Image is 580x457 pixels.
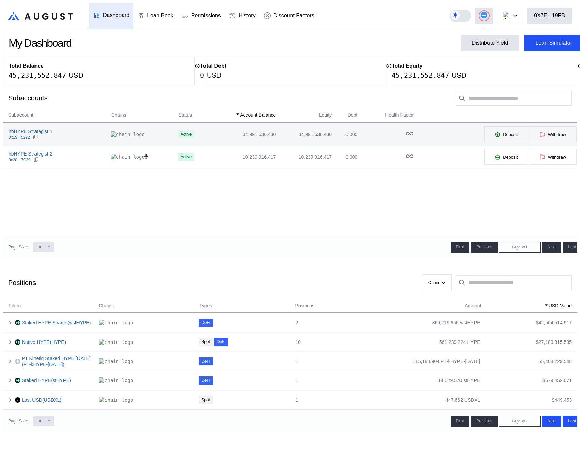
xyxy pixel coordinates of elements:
span: Account Balance [240,111,276,119]
button: Distribute Yield [461,35,519,51]
span: First [456,245,464,250]
span: Subaccount [8,111,33,119]
div: $ 449.453 [552,397,572,403]
span: Debt [348,111,358,119]
button: chain logo [497,8,523,24]
div: 1 [296,397,383,403]
span: Status [179,111,192,119]
div: 447.662 USDXL [445,397,480,403]
span: Page 1 of 2 [512,419,527,424]
span: Page 1 of 1 [512,245,527,250]
img: hyperliquid.jpg [15,339,20,345]
a: Discount Factors [260,3,319,28]
button: Previous [471,242,498,253]
div: USD [452,71,466,79]
div: 0x19...5292 [9,135,30,140]
img: hyperliquid.jpg [15,378,20,383]
div: Page Size: [8,245,28,250]
div: Page Size: [8,419,28,424]
div: 561,239.224 HYPE [439,339,480,345]
img: chain logo [99,358,133,364]
img: chain logo [503,12,510,19]
a: History [225,3,260,28]
a: Loan Book [133,3,178,28]
td: 34,991,636.430 [208,123,277,146]
span: Next [548,245,556,250]
button: Deposit [484,149,528,165]
div: Discount Factors [273,13,314,19]
div: 0 [200,71,204,79]
div: 14,029.570 stHYPE [438,377,480,384]
span: Last [568,419,576,424]
div: Active [181,132,192,137]
div: 10 [296,339,383,345]
div: USD [69,71,83,79]
span: Next [548,419,556,424]
td: 10,239,916.417 [208,146,277,168]
img: chain logo [143,153,149,159]
button: First [451,242,469,253]
a: PT Kinetiq Staked HYPE [DATE](PT-kHYPE-[DATE]) [22,355,92,367]
span: Previous [476,419,492,424]
div: 0x20...7C39 [9,158,31,162]
a: Native HYPE(HYPE) [22,339,66,345]
span: Last [568,245,576,250]
div: $ 679,452.071 [542,377,572,384]
div: 115,188.904 PT-kHYPE-[DATE] [413,358,480,364]
div: hbHYPE Strategist 2 [9,151,52,157]
div: My Dashboard [9,37,71,50]
button: Previous [471,416,498,427]
button: Chain [423,274,452,291]
span: Equity [319,111,332,119]
div: Distribute Yield [472,40,508,46]
div: $ 5,408,229.548 [539,358,572,364]
div: Loan Simulator [535,40,572,46]
div: DeFi [201,359,210,364]
div: DeFi [201,320,210,325]
a: Staked HYPE(stHYPE) [22,377,71,384]
div: Loan Book [147,13,173,19]
span: Chains [99,302,114,309]
div: 869,219.656 wstHYPE [432,320,480,326]
span: Types [199,302,212,309]
span: Health Factor [385,111,414,119]
a: Last USD(USDXL) [22,397,61,403]
span: Amount [465,302,481,309]
div: 45,231,552.847 [392,71,449,79]
button: Withdraw [529,149,577,165]
span: Positions [295,302,315,309]
img: chain logo [99,320,133,326]
img: chain logo [99,397,133,403]
button: Next [542,416,562,427]
span: First [456,419,464,424]
span: Chains [111,111,126,119]
span: Chain [428,280,439,285]
span: Deposit [503,132,518,137]
a: Dashboard [89,3,133,28]
div: USD [207,71,221,79]
img: chain logo [99,377,133,384]
img: chain logo [99,339,133,345]
span: Previous [476,245,492,250]
a: Permissions [178,3,225,28]
button: Withdraw [529,126,577,143]
h2: Total Balance [9,63,44,69]
span: Withdraw [548,132,566,137]
img: chain logo [111,131,145,137]
img: usdxl.jpg [15,397,20,403]
div: 0X7E...19FB [534,13,565,19]
span: Withdraw [548,154,566,160]
button: Next [542,242,562,253]
div: $ 27,180,815.595 [536,339,572,345]
div: Subaccounts [8,94,48,102]
td: 0.000 [332,123,358,146]
button: 0X7E...19FB [527,8,572,24]
div: Active [181,154,192,159]
div: Spot [201,398,210,402]
a: Staked HYPE Shares(wstHYPE) [22,320,91,326]
div: Dashboard [103,12,129,18]
div: Positions [8,279,36,287]
img: hyperliquid.png [15,320,20,325]
button: First [451,416,469,427]
div: History [239,13,256,19]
